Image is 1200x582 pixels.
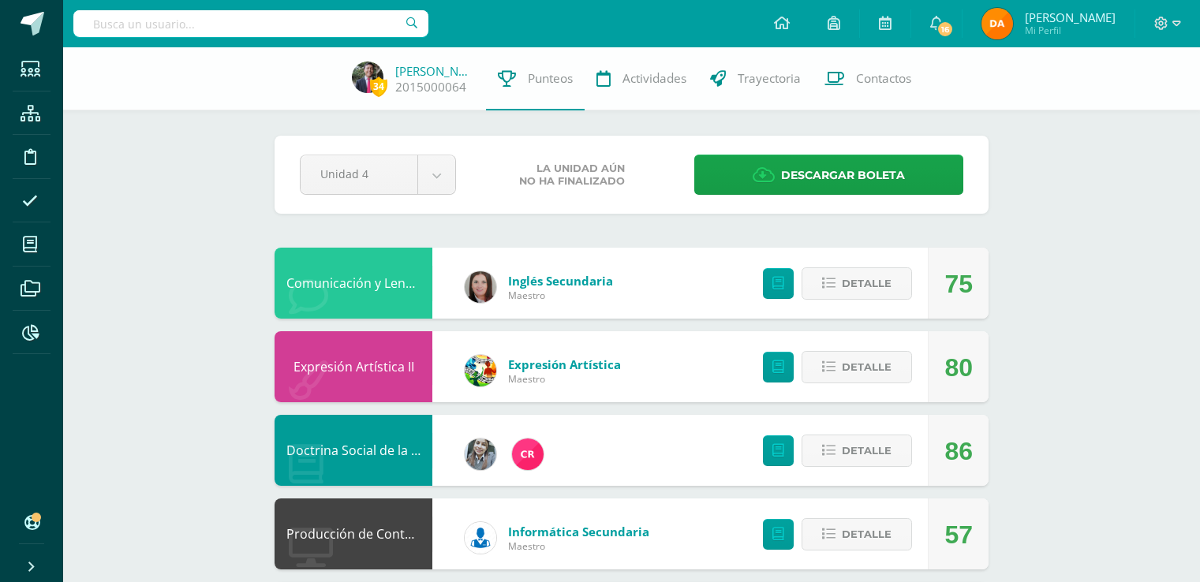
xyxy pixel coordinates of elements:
div: Producción de Contenidos Digitales [275,498,432,569]
div: Doctrina Social de la Iglesia [275,415,432,486]
img: 866c3f3dc5f3efb798120d7ad13644d9.png [512,438,544,470]
span: Descargar boleta [781,156,905,195]
div: 86 [944,416,973,487]
span: Detalle [842,353,892,382]
button: Detalle [802,518,912,550]
span: Punteos [528,70,573,87]
span: [PERSON_NAME] [1025,9,1116,25]
img: cba4c69ace659ae4cf02a5761d9a2473.png [465,438,496,470]
div: Comunicación y Lenguaje L3 Inglés [275,248,432,319]
a: Contactos [813,47,923,110]
img: 3dbeebb784e2f6b0067a2aef981402e9.png [352,62,383,93]
span: La unidad aún no ha finalizado [519,162,625,188]
span: Maestro [508,539,649,553]
span: 34 [370,76,387,96]
a: Trayectoria [698,47,813,110]
div: Expresión Artística II [275,331,432,402]
span: 16 [936,21,954,38]
a: Inglés Secundaria [508,273,613,289]
a: Comunicación y Lenguaje L3 Inglés [286,274,492,292]
a: Informática Secundaria [508,524,649,539]
a: [PERSON_NAME] [395,63,474,79]
span: Contactos [856,70,911,87]
button: Detalle [802,351,912,383]
a: Producción de Contenidos Digitales [286,525,499,543]
img: 8af0450cf43d44e38c4a1497329761f3.png [465,271,496,303]
div: 57 [944,499,973,570]
input: Busca un usuario... [73,10,428,37]
a: Expresión Artística [508,356,621,372]
a: Doctrina Social de la [DEMOGRAPHIC_DATA] [286,442,548,459]
span: Detalle [842,520,892,549]
span: Trayectoria [738,70,801,87]
img: 159e24a6ecedfdf8f489544946a573f0.png [465,355,496,386]
a: Punteos [486,47,585,110]
div: 80 [944,332,973,403]
span: Mi Perfil [1025,24,1116,37]
span: Maestro [508,372,621,386]
button: Detalle [802,435,912,467]
img: 6ed6846fa57649245178fca9fc9a58dd.png [465,522,496,554]
a: Expresión Artística II [293,358,414,375]
a: Actividades [585,47,698,110]
img: 82a5943632aca8211823fb2e9800a6c1.png [981,8,1013,39]
a: Descargar boleta [694,155,963,195]
span: Maestro [508,289,613,302]
a: Unidad 4 [301,155,455,194]
span: Actividades [622,70,686,87]
span: Unidad 4 [320,155,398,192]
button: Detalle [802,267,912,300]
span: Detalle [842,269,892,298]
a: 2015000064 [395,79,466,95]
span: Detalle [842,436,892,465]
div: 75 [944,248,973,319]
